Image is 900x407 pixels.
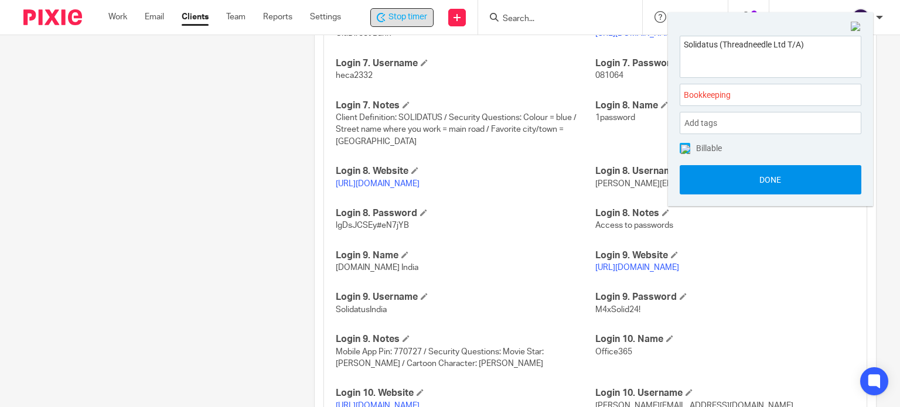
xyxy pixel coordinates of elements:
[595,57,855,70] h4: Login 7. Password
[595,100,855,112] h4: Login 8. Name
[336,387,595,399] h4: Login 10. Website
[595,333,855,346] h4: Login 10. Name
[336,165,595,177] h4: Login 8. Website
[336,249,595,262] h4: Login 9. Name
[595,306,640,314] span: M4xSolid24!
[595,207,855,220] h4: Login 8. Notes
[595,114,635,122] span: 1password
[336,264,418,272] span: [DOMAIN_NAME] India
[681,145,690,154] img: checked.png
[595,348,632,356] span: Office365
[336,114,577,146] span: Client Definition: SOLIDATUS / Security Questions: Colour = blue / Street name where you work = m...
[336,180,420,188] a: [URL][DOMAIN_NAME]
[502,14,607,25] input: Search
[851,8,870,27] img: svg%3E
[851,22,861,32] img: Close
[696,144,722,152] span: Billable
[108,11,127,23] a: Work
[145,11,164,23] a: Email
[595,387,855,399] h4: Login 10. Username
[370,8,434,27] div: Solidatus (Threadneedle Ltd T/A)
[336,348,544,368] span: Mobile App Pin: 770727 / Security Questions: Movie Star: [PERSON_NAME] / Cartoon Character: [PERS...
[336,333,595,346] h4: Login 9. Notes
[336,57,595,70] h4: Login 7. Username
[595,264,679,272] a: [URL][DOMAIN_NAME]
[595,221,673,230] span: Access to passwords
[310,11,341,23] a: Settings
[336,221,409,230] span: lgDsJCSEy#eN7jYB
[23,9,82,25] img: Pixie
[336,71,373,80] span: heca2332
[781,11,846,23] p: [PERSON_NAME]
[684,114,723,132] span: Add tags
[336,100,595,112] h4: Login 7. Notes
[595,165,855,177] h4: Login 8. Username
[684,89,831,101] span: Bookkeeping
[182,11,209,23] a: Clients
[595,291,855,303] h4: Login 9. Password
[263,11,292,23] a: Reports
[595,71,623,80] span: 081064
[595,249,855,262] h4: Login 9. Website
[226,11,246,23] a: Team
[680,36,861,74] textarea: Solidatus (Threadneedle Ltd T/A)
[595,180,793,188] span: [PERSON_NAME][EMAIL_ADDRESS][DOMAIN_NAME]
[680,165,861,194] button: Done
[388,11,427,23] span: Stop timer
[336,306,387,314] span: SolidatusIndia
[336,291,595,303] h4: Login 9. Username
[336,207,595,220] h4: Login 8. Password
